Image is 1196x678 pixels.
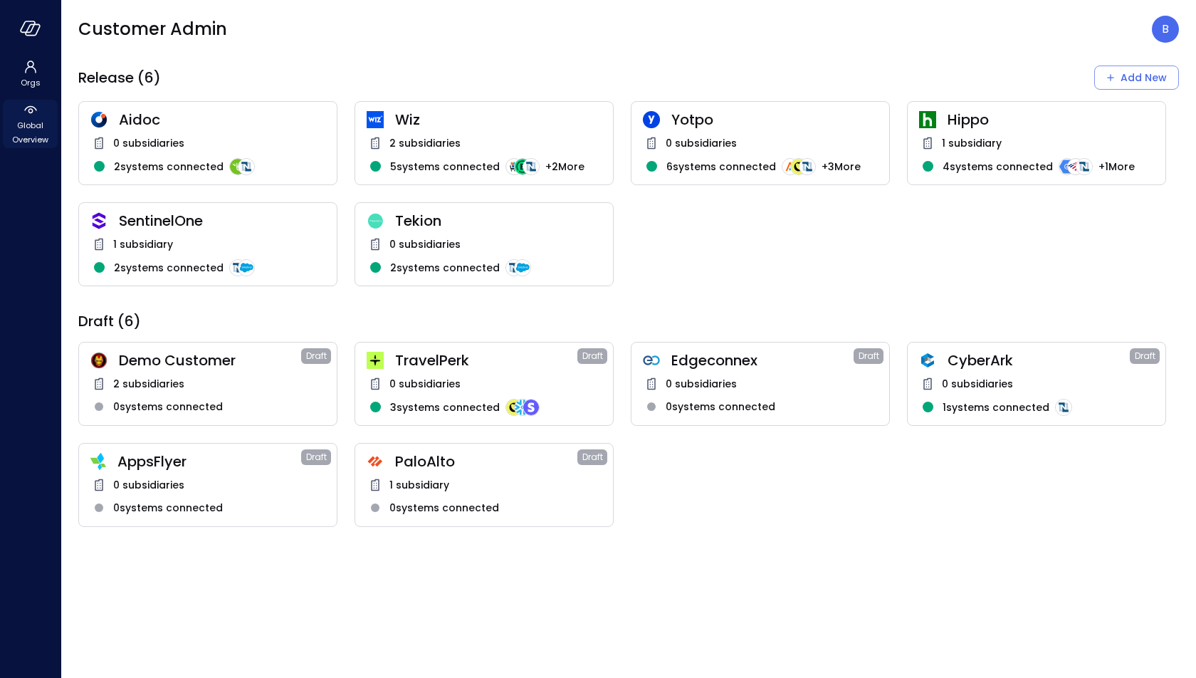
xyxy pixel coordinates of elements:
[3,57,58,91] div: Orgs
[666,376,737,392] span: 0 subsidiaries
[389,376,461,392] span: 0 subsidiaries
[514,158,531,175] img: integration-logo
[306,450,327,464] span: Draft
[113,135,184,151] span: 0 subsidiaries
[90,111,107,128] img: hddnet8eoxqedtuhlo6i
[90,352,107,369] img: scnakozdowacoarmaydw
[113,399,223,414] span: 0 systems connected
[1094,66,1179,90] div: Add New Organization
[21,75,41,90] span: Orgs
[113,236,173,252] span: 1 subsidiary
[943,400,1049,415] span: 1 systems connected
[367,213,384,229] img: dweq851rzgflucm4u1c8
[1059,158,1076,175] img: integration-logo
[505,158,523,175] img: integration-logo
[1162,21,1169,38] p: B
[1135,349,1155,363] span: Draft
[666,399,775,414] span: 0 systems connected
[671,110,878,129] span: Yotpo
[1152,16,1179,43] div: Boaz
[859,349,879,363] span: Draft
[643,111,660,128] img: rosehlgmm5jjurozkspi
[545,159,584,174] span: + 2 More
[9,118,52,147] span: Global Overview
[389,236,461,252] span: 0 subsidiaries
[238,158,255,175] img: integration-logo
[229,259,246,276] img: integration-logo
[643,352,660,369] img: gkfkl11jtdpupy4uruhy
[390,260,500,276] span: 2 systems connected
[671,351,854,370] span: Edgeconnex
[1067,158,1084,175] img: integration-logo
[523,399,540,416] img: integration-logo
[78,18,227,41] span: Customer Admin
[390,159,500,174] span: 5 systems connected
[395,110,602,129] span: Wiz
[119,351,301,370] span: Demo Customer
[113,376,184,392] span: 2 subsidiaries
[505,259,523,276] img: integration-logo
[919,352,936,369] img: a5he5ildahzqx8n3jb8t
[390,400,500,415] span: 3 systems connected
[514,259,531,276] img: integration-logo
[238,259,255,276] img: integration-logo
[78,312,141,330] span: Draft (6)
[582,450,603,464] span: Draft
[389,477,449,493] span: 1 subsidiary
[782,158,799,175] img: integration-logo
[582,349,603,363] span: Draft
[114,260,224,276] span: 2 systems connected
[666,159,776,174] span: 6 systems connected
[229,158,246,175] img: integration-logo
[117,452,301,471] span: AppsFlyer
[78,68,161,87] span: Release (6)
[1121,69,1167,87] div: Add New
[919,111,936,128] img: ynjrjpaiymlkbkxtflmu
[113,500,223,516] span: 0 systems connected
[119,110,325,129] span: Aidoc
[3,100,58,148] div: Global Overview
[799,158,816,175] img: integration-logo
[367,352,384,369] img: euz2wel6fvrjeyhjwgr9
[514,399,531,416] img: integration-logo
[389,135,461,151] span: 2 subsidiaries
[90,212,107,229] img: oujisyhxiqy1h0xilnqx
[395,351,577,370] span: TravelPerk
[948,110,1154,129] span: Hippo
[395,452,577,471] span: PaloAlto
[523,158,540,175] img: integration-logo
[505,399,523,416] img: integration-logo
[113,477,184,493] span: 0 subsidiaries
[942,376,1013,392] span: 0 subsidiaries
[1098,159,1135,174] span: + 1 More
[942,135,1002,151] span: 1 subsidiary
[306,349,327,363] span: Draft
[790,158,807,175] img: integration-logo
[666,135,737,151] span: 0 subsidiaries
[395,212,602,230] span: Tekion
[1094,66,1179,90] button: Add New
[367,453,384,470] img: hs4uxyqbml240cwf4com
[1076,158,1093,175] img: integration-logo
[90,453,106,470] img: zbmm8o9awxf8yv3ehdzf
[119,212,325,230] span: SentinelOne
[367,111,384,128] img: cfcvbyzhwvtbhao628kj
[1055,399,1072,416] img: integration-logo
[389,500,499,516] span: 0 systems connected
[943,159,1053,174] span: 4 systems connected
[822,159,861,174] span: + 3 More
[114,159,224,174] span: 2 systems connected
[948,351,1130,370] span: CyberArk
